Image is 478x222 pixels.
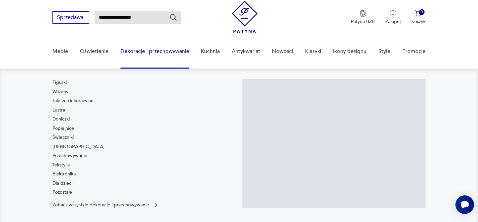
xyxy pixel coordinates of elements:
img: Patyna - sklep z meblami i dekoracjami vintage [232,1,258,33]
button: Zaloguj [385,10,401,25]
a: Kuchnia [201,39,220,64]
p: Zobacz wszystkie dekoracje i przechowywanie [52,203,149,207]
a: Zobacz wszystkie dekoracje i przechowywanie [52,202,159,208]
a: Sprzedawaj [52,16,89,20]
a: Talerze dekoracyjne [52,98,94,104]
a: Lustra [52,107,65,113]
a: Elektronika [52,171,76,177]
p: Patyna B2B [351,18,375,25]
a: [DEMOGRAPHIC_DATA] [52,143,105,150]
button: Sprzedawaj [52,11,89,24]
a: Tekstylia [52,162,70,168]
a: Style [378,39,390,64]
a: Promocje [402,39,426,64]
a: Meble [52,39,68,64]
a: Doniczki [52,116,70,122]
a: Popielnice [52,125,74,132]
a: Świeczniki [52,134,74,141]
div: 0 [419,9,425,15]
a: Wazony [52,89,68,95]
img: Ikona koszyka [415,10,422,17]
a: Oświetlenie [80,39,109,64]
a: Dekoracje i przechowywanie [120,39,189,64]
a: Ikony designu [333,39,366,64]
button: 0Koszyk [411,10,426,25]
button: Szukaj [169,13,177,21]
a: Antykwariat [232,39,260,64]
a: Pozostałe [52,189,72,196]
a: Ikona medaluPatyna B2B [351,10,375,25]
iframe: Smartsupp widget button [455,195,474,214]
a: Klasyki [305,39,321,64]
a: Nowości [272,39,293,64]
a: Figurki [52,79,67,86]
button: Patyna B2B [351,10,375,25]
img: Ikonka użytkownika [390,10,396,17]
p: Koszyk [411,18,426,25]
a: Dla dzieci [52,180,72,187]
a: Przechowywanie [52,152,87,159]
img: Ikona medalu [359,10,366,17]
p: Zaloguj [385,18,401,25]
